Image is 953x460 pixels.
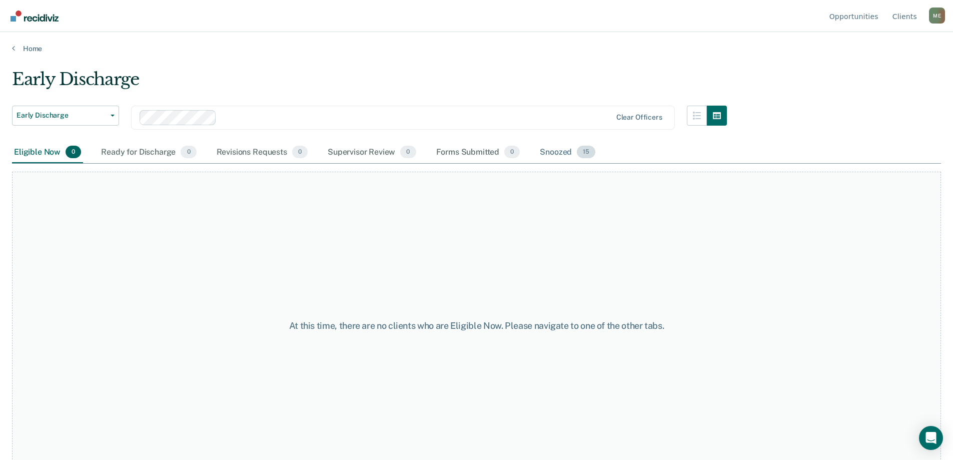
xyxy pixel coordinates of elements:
[181,146,196,159] span: 0
[538,142,597,164] div: Snoozed15
[66,146,81,159] span: 0
[12,69,727,98] div: Early Discharge
[12,106,119,126] button: Early Discharge
[215,142,310,164] div: Revisions Requests0
[929,8,945,24] button: Profile dropdown button
[292,146,308,159] span: 0
[577,146,595,159] span: 15
[245,320,709,331] div: At this time, there are no clients who are Eligible Now. Please navigate to one of the other tabs.
[929,8,945,24] div: M E
[504,146,520,159] span: 0
[326,142,418,164] div: Supervisor Review0
[12,44,941,53] a: Home
[400,146,416,159] span: 0
[616,113,662,122] div: Clear officers
[99,142,198,164] div: Ready for Discharge0
[919,426,943,450] div: Open Intercom Messenger
[11,11,59,22] img: Recidiviz
[12,142,83,164] div: Eligible Now0
[17,111,107,120] span: Early Discharge
[434,142,522,164] div: Forms Submitted0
